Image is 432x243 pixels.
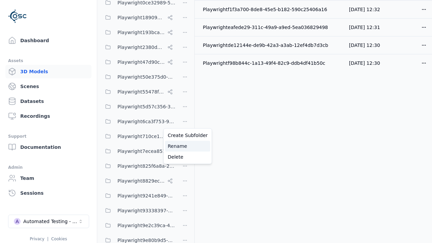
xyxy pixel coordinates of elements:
[165,141,210,152] a: Rename
[165,152,210,162] a: Delete
[165,130,210,141] a: Create Subfolder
